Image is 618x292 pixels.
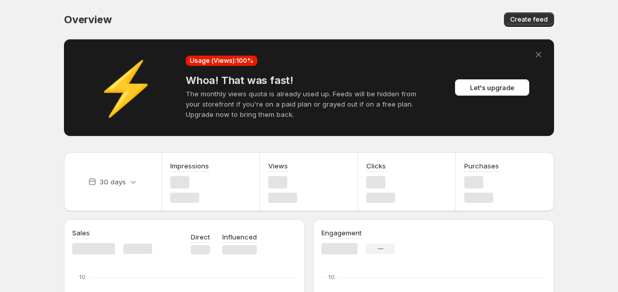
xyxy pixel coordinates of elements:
h3: Clicks [366,161,386,171]
button: Let's upgrade [455,79,529,96]
div: ⚡ [74,82,177,93]
h3: Purchases [464,161,499,171]
button: Dismiss alert [531,47,546,62]
p: Direct [191,232,210,242]
text: 10 [329,273,335,281]
h3: Engagement [321,228,362,238]
h3: Sales [72,228,90,238]
text: 10 [79,273,86,281]
p: The monthly views quota is already used up. Feeds will be hidden from your storefront if you're o... [186,89,432,119]
h3: Views [268,161,288,171]
span: Create feed [510,15,548,24]
button: Create feed [504,12,554,27]
p: Influenced [222,232,257,242]
span: Overview [64,13,111,26]
span: Let's upgrade [470,82,514,93]
h4: Whoa! That was fast! [186,74,432,87]
h3: Impressions [170,161,209,171]
div: Usage (Views): 100 % [186,56,257,66]
p: 30 days [100,177,126,187]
